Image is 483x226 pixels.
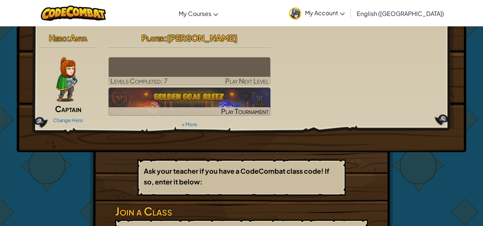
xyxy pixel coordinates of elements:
a: Change Hero [53,117,83,123]
span: English ([GEOGRAPHIC_DATA]) [357,10,444,17]
span: Anya [70,33,87,43]
b: Ask your teacher if you have a CodeCombat class code! If so, enter it below: [144,167,329,186]
img: Golden Goal [108,88,271,116]
span: My Account [305,9,345,17]
span: : [67,33,70,43]
span: [PERSON_NAME] [167,33,237,43]
a: Play Next Level [108,57,271,85]
a: English ([GEOGRAPHIC_DATA]) [353,3,448,23]
a: My Account [285,1,349,25]
span: Play Tournament [221,107,269,115]
img: CodeCombat logo [41,6,106,21]
span: Captain [55,104,81,114]
a: + More [182,121,197,127]
span: Hero [49,33,67,43]
img: avatar [289,7,301,20]
a: My Courses [175,3,222,23]
img: captain-pose.png [56,57,77,102]
span: Player [142,33,164,43]
span: : [164,33,167,43]
span: My Courses [179,10,211,17]
span: Levels Completed: 7 [110,76,168,85]
a: Play Tournament [108,88,271,116]
span: Play Next Level [225,76,269,85]
h3: Join a Class [115,203,368,220]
